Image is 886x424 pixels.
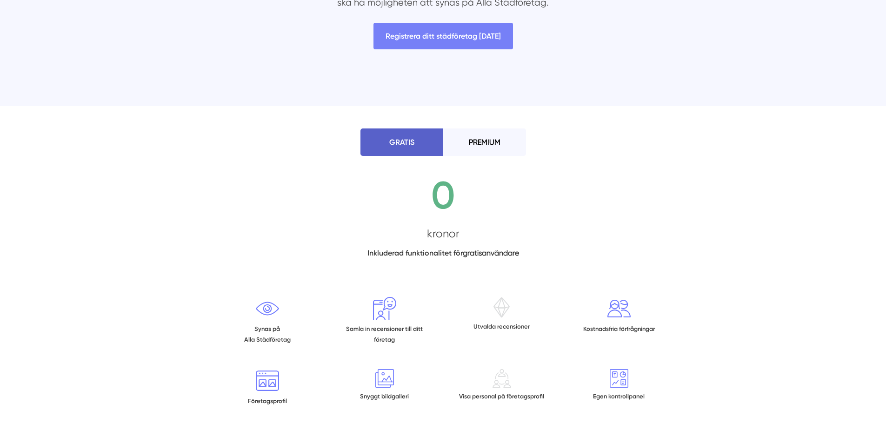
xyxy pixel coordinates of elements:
[337,369,432,408] li: Visa upp tidigare projekt och ert företag genom bilder.
[572,297,666,346] li: Vi granskar alla kundförfrågningar manuellt för att säkerställa att de är äkta och kompletta
[337,297,432,346] li: Samla in recensioner till din företagssida och öka i rankningen på hemsidan.
[572,391,666,402] h6: Egen kontrollpanel
[572,324,666,334] h6: Kostnadsfria förfrågningar
[454,391,549,402] h6: Visa personal på företagsprofil
[337,324,432,344] h6: Samla in recensioner till ditt företag
[454,322,549,332] h6: Utvalda recensioner
[220,297,315,346] li: Du får synas på hemsidan helt utan kostnad. Rangordningen baserat på hur bra ert företag är.
[220,324,315,344] h6: Synas på Alla Städföretag
[572,369,666,408] li: Hantera förfrågningar, filter, samarbeten, certifikat, CRM och allt relaterat till din företagspr...
[463,249,519,257] span: gratisanvändare
[337,391,432,402] h6: Snyggt bildgalleri
[373,23,513,49] a: Registrera ditt städföretag [DATE]
[360,128,443,156] li: GRATIS
[454,369,549,408] li: Visa upp personalen och skicka förfrågan till specifik person.
[454,297,549,346] li: Välj ut recensioner som syns överst för mer kredibilitet.
[220,396,315,406] h6: Företagsprofil
[220,369,315,408] li: Snygg företagssida som representerar ert företag
[443,128,526,156] li: PREMIUM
